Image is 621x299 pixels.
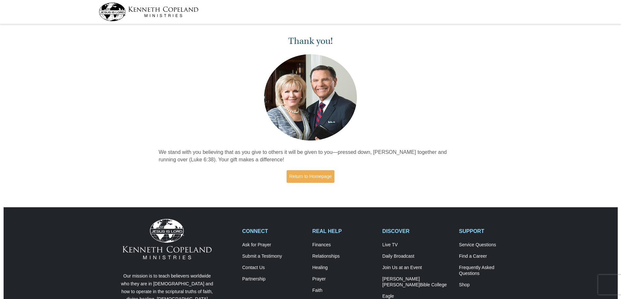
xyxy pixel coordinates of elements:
a: Return to Homepage [287,170,335,183]
a: Contact Us [242,265,305,271]
a: Prayer [312,276,376,282]
a: Daily Broadcast [382,253,452,259]
a: Service Questions [459,242,522,248]
img: kcm-header-logo.svg [99,3,199,21]
a: Faith [312,288,376,293]
a: Find a Career [459,253,522,259]
h2: DISCOVER [382,228,452,234]
img: Kenneth and Gloria [262,53,359,142]
a: Submit a Testimony [242,253,305,259]
h1: Thank you! [159,36,463,47]
a: Live TV [382,242,452,248]
h2: CONNECT [242,228,305,234]
h2: REAL HELP [312,228,376,234]
a: Shop [459,282,522,288]
p: We stand with you believing that as you give to others it will be given to you—pressed down, [PER... [159,149,463,164]
a: Partnership [242,276,305,282]
a: [PERSON_NAME] [PERSON_NAME]Bible College [382,276,452,288]
span: Bible College [420,282,447,287]
a: Join Us at an Event [382,265,452,271]
img: Kenneth Copeland Ministries [123,219,212,259]
a: Relationships [312,253,376,259]
h2: SUPPORT [459,228,522,234]
a: Frequently AskedQuestions [459,265,522,277]
a: Healing [312,265,376,271]
a: Finances [312,242,376,248]
a: Ask for Prayer [242,242,305,248]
